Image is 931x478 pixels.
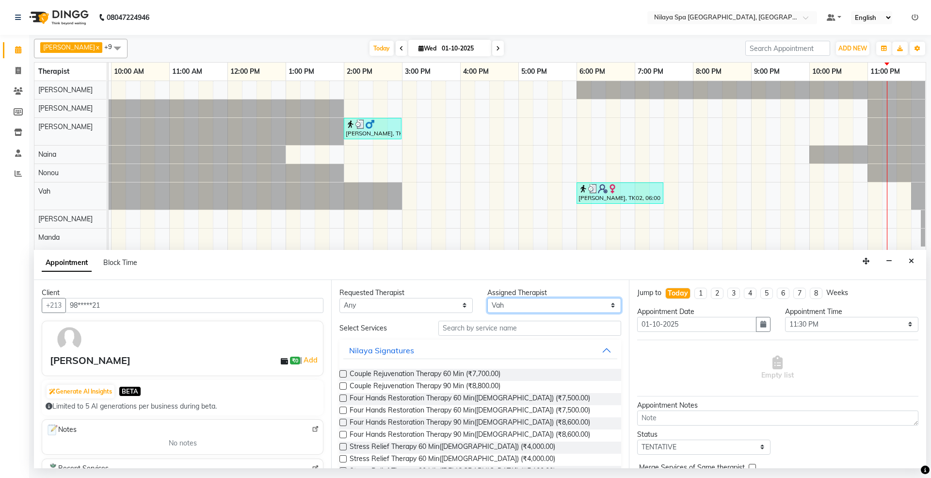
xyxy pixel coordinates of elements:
span: Four Hands Restoration Therapy 60 Min([DEMOGRAPHIC_DATA]) (₹7,500.00) [350,405,590,417]
li: 7 [793,288,806,299]
a: 9:00 PM [752,65,782,79]
div: Status [637,429,770,440]
button: +213 [42,298,66,313]
span: +9 [104,43,119,50]
button: Close [904,254,918,269]
span: [PERSON_NAME] [38,104,93,113]
a: 4:00 PM [461,65,491,79]
div: Appointment Notes [637,400,918,411]
span: ADD NEW [838,45,867,52]
div: Appointment Date [637,307,770,317]
a: 5:00 PM [519,65,549,79]
span: Naina [38,150,56,159]
span: Couple Rejuvenation Therapy 90 Min (₹8,800.00) [350,381,500,393]
span: Merge Services of Same therapist [639,462,745,475]
div: Client [42,288,323,298]
b: 08047224946 [107,4,149,31]
button: Nilaya Signatures [343,342,617,359]
span: Appointment [42,254,92,272]
input: yyyy-mm-dd [637,317,756,332]
span: Nonou [38,168,59,177]
li: 3 [727,288,740,299]
span: Stress Relief Therapy 60 Min([DEMOGRAPHIC_DATA]) (₹4,000.00) [350,442,555,454]
img: avatar [55,325,83,353]
div: [PERSON_NAME], TK02, 06:00 PM-07:30 PM, Stress Relief Therapy 90 Min([DEMOGRAPHIC_DATA]) [578,184,662,202]
img: logo [25,4,91,31]
div: Limited to 5 AI generations per business during beta. [46,401,320,412]
span: Wed [416,45,439,52]
li: 2 [711,288,723,299]
a: 6:00 PM [577,65,608,79]
a: 10:00 PM [810,65,844,79]
input: Search by service name [438,321,621,336]
div: Today [668,288,688,298]
span: Four Hands Restoration Therapy 90 Min([DEMOGRAPHIC_DATA]) (₹8,600.00) [350,429,590,442]
li: 1 [694,288,707,299]
span: Block Time [103,258,137,267]
span: Manda [38,233,60,242]
a: x [95,43,99,51]
span: Therapist [38,67,69,76]
a: 3:00 PM [402,65,433,79]
div: Jump to [637,288,661,298]
a: 1:00 PM [286,65,317,79]
span: Recent Services [46,463,109,475]
span: Four Hands Restoration Therapy 90 Min([DEMOGRAPHIC_DATA]) (₹8,600.00) [350,417,590,429]
span: [PERSON_NAME] [38,214,93,223]
button: ADD NEW [836,42,869,55]
span: Notes [46,424,77,436]
li: 8 [810,288,822,299]
a: 11:00 PM [868,65,902,79]
span: [PERSON_NAME] [38,85,93,94]
div: Select Services [332,323,431,333]
a: 11:00 AM [170,65,205,79]
div: Nilaya Signatures [349,345,414,356]
span: Empty list [761,356,794,380]
div: [PERSON_NAME] [50,353,130,368]
span: No notes [169,438,197,448]
a: 2:00 PM [344,65,375,79]
a: Add [302,354,319,366]
a: 8:00 PM [693,65,724,79]
button: Generate AI Insights [47,385,114,398]
a: 12:00 PM [228,65,262,79]
span: Stress Relief Therapy 60 Min([DEMOGRAPHIC_DATA]) (₹4,000.00) [350,454,555,466]
div: Assigned Therapist [487,288,621,298]
span: Stress Relief Therapy 90 Min([DEMOGRAPHIC_DATA]) (₹5,100.00) [350,466,555,478]
span: [PERSON_NAME] [38,122,93,131]
div: Appointment Time [785,307,918,317]
div: Weeks [826,288,848,298]
span: ₹0 [290,357,300,364]
input: Search by Name/Mobile/Email/Code [65,298,323,313]
span: Four Hands Restoration Therapy 60 Min([DEMOGRAPHIC_DATA]) (₹7,500.00) [350,393,590,405]
span: BETA [119,387,141,396]
li: 4 [744,288,756,299]
a: 7:00 PM [635,65,666,79]
input: Search Appointment [745,41,830,56]
a: 10:00 AM [112,65,146,79]
span: Today [369,41,394,56]
li: 6 [777,288,789,299]
li: 5 [760,288,773,299]
span: Vah [38,187,50,196]
span: | [300,354,319,366]
div: [PERSON_NAME], TK01, 02:00 PM-03:00 PM, Deep Tissue Repair Therapy 60 Min([DEMOGRAPHIC_DATA]) [345,119,401,138]
span: [PERSON_NAME] [43,43,95,51]
span: Couple Rejuvenation Therapy 60 Min (₹7,700.00) [350,369,500,381]
input: 2025-10-01 [439,41,487,56]
div: Requested Therapist [339,288,473,298]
